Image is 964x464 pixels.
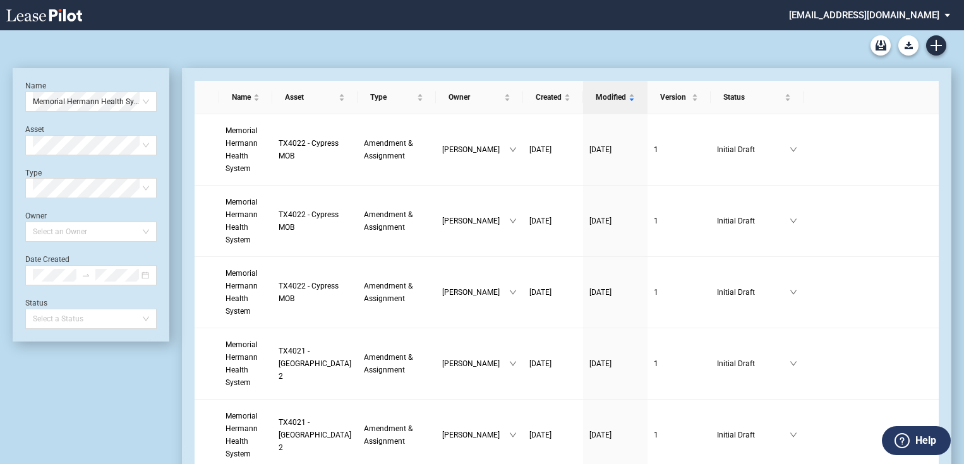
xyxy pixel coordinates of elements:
[25,211,47,220] label: Owner
[654,429,704,441] a: 1
[589,429,641,441] a: [DATE]
[717,357,790,370] span: Initial Draft
[509,146,517,153] span: down
[926,35,946,56] a: Create new document
[279,416,351,454] a: TX4021 - [GEOGRAPHIC_DATA] 2
[226,410,266,460] a: Memorial Hermann Health System
[219,81,272,114] th: Name
[364,353,413,374] span: Amendment & Assignment
[589,217,612,225] span: [DATE]
[509,431,517,439] span: down
[285,91,336,104] span: Asset
[509,289,517,296] span: down
[717,215,790,227] span: Initial Draft
[895,35,922,56] md-menu: Download Blank Form List
[790,217,797,225] span: down
[279,137,351,162] a: TX4022 - Cypress MOB
[436,81,523,114] th: Owner
[226,198,258,244] span: Memorial Hermann Health System
[589,143,641,156] a: [DATE]
[523,81,583,114] th: Created
[723,91,783,104] span: Status
[232,91,251,104] span: Name
[279,280,351,305] a: TX4022 - Cypress MOB
[654,143,704,156] a: 1
[898,35,919,56] button: Download Blank Form
[589,215,641,227] a: [DATE]
[226,412,258,458] span: Memorial Hermann Health System
[279,347,351,381] span: TX4021 - Pearland Medical Plaza 2
[509,217,517,225] span: down
[529,286,577,299] a: [DATE]
[648,81,711,114] th: Version
[442,215,509,227] span: [PERSON_NAME]
[442,357,509,370] span: [PERSON_NAME]
[226,267,266,318] a: Memorial Hermann Health System
[33,92,149,111] span: Memorial Hermann Health System
[589,357,641,370] a: [DATE]
[25,299,47,307] label: Status
[583,81,648,114] th: Modified
[790,360,797,367] span: down
[660,91,689,104] span: Version
[226,124,266,175] a: Memorial Hermann Health System
[717,143,790,156] span: Initial Draft
[717,429,790,441] span: Initial Draft
[790,289,797,296] span: down
[226,338,266,389] a: Memorial Hermann Health System
[882,426,951,455] button: Help
[279,345,351,383] a: TX4021 - [GEOGRAPHIC_DATA] 2
[25,125,44,134] label: Asset
[654,431,658,439] span: 1
[915,432,936,449] label: Help
[279,418,351,452] span: TX4021 - Pearland Medical Plaza 2
[364,422,430,448] a: Amendment & Assignment
[370,91,414,104] span: Type
[226,196,266,246] a: Memorial Hermann Health System
[589,145,612,154] span: [DATE]
[529,431,551,439] span: [DATE]
[871,35,891,56] a: Archive
[596,91,626,104] span: Modified
[226,269,258,316] span: Memorial Hermann Health System
[226,126,258,173] span: Memorial Hermann Health System
[654,359,658,368] span: 1
[364,137,430,162] a: Amendment & Assignment
[81,271,90,280] span: to
[654,286,704,299] a: 1
[81,271,90,280] span: swap-right
[529,145,551,154] span: [DATE]
[790,431,797,439] span: down
[364,280,430,305] a: Amendment & Assignment
[790,146,797,153] span: down
[529,215,577,227] a: [DATE]
[226,340,258,387] span: Memorial Hermann Health System
[529,357,577,370] a: [DATE]
[25,255,69,264] label: Date Created
[442,286,509,299] span: [PERSON_NAME]
[529,143,577,156] a: [DATE]
[442,143,509,156] span: [PERSON_NAME]
[442,429,509,441] span: [PERSON_NAME]
[711,81,804,114] th: Status
[449,91,502,104] span: Owner
[536,91,562,104] span: Created
[529,217,551,225] span: [DATE]
[364,208,430,234] a: Amendment & Assignment
[279,139,339,160] span: TX4022 - Cypress MOB
[654,145,658,154] span: 1
[589,286,641,299] a: [DATE]
[654,215,704,227] a: 1
[272,81,358,114] th: Asset
[717,286,790,299] span: Initial Draft
[25,81,46,90] label: Name
[654,217,658,225] span: 1
[509,360,517,367] span: down
[654,357,704,370] a: 1
[364,351,430,376] a: Amendment & Assignment
[279,208,351,234] a: TX4022 - Cypress MOB
[529,359,551,368] span: [DATE]
[358,81,436,114] th: Type
[529,429,577,441] a: [DATE]
[589,431,612,439] span: [DATE]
